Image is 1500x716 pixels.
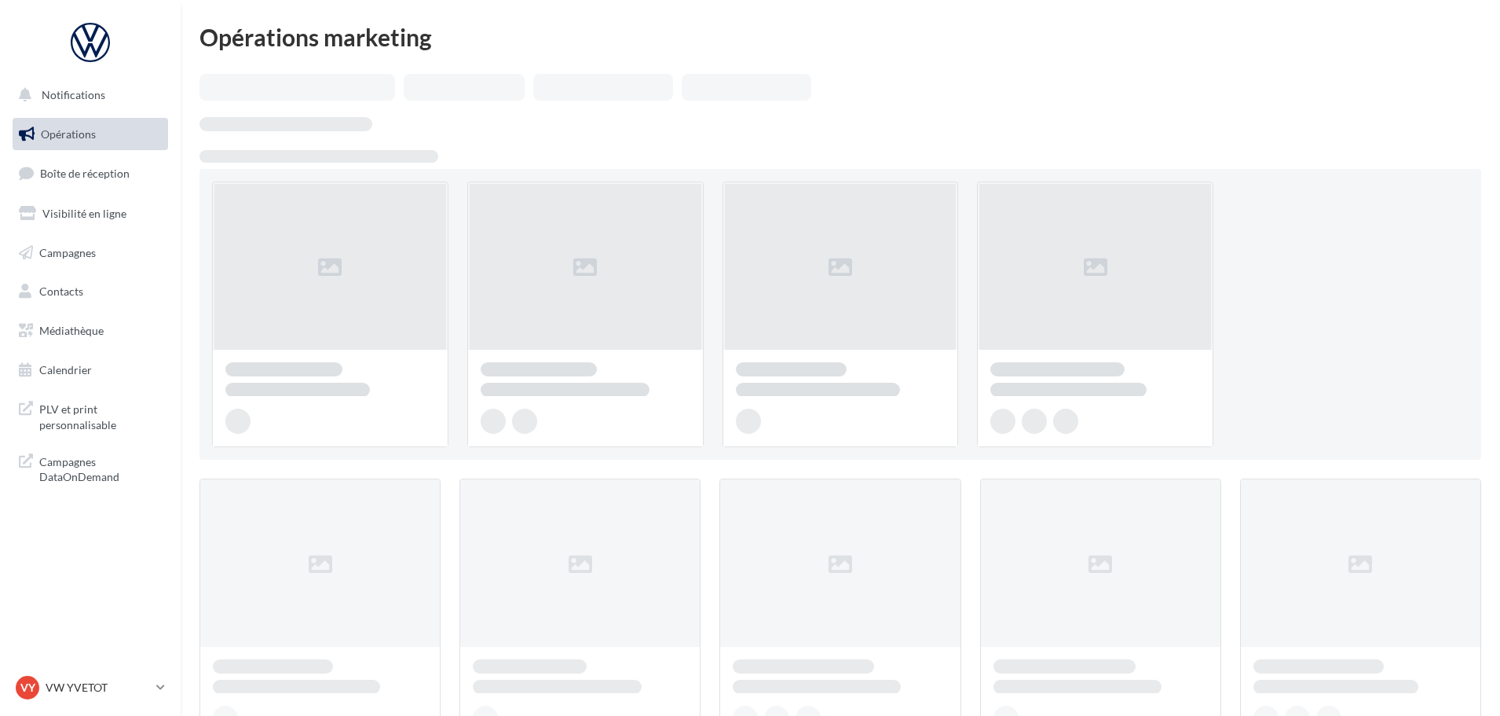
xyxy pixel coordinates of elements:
a: Visibilité en ligne [9,197,171,230]
a: Opérations [9,118,171,151]
span: Campagnes [39,245,96,259]
span: PLV et print personnalisable [39,398,162,432]
a: Calendrier [9,354,171,387]
span: VY [20,680,35,696]
div: Opérations marketing [199,25,1481,49]
a: Campagnes DataOnDemand [9,445,171,491]
span: Contacts [39,285,83,298]
span: Notifications [42,88,105,101]
span: Calendrier [39,363,92,376]
a: Contacts [9,275,171,308]
span: Opérations [41,127,96,141]
button: Notifications [9,79,165,112]
a: VY VW YVETOT [13,673,168,703]
span: Médiathèque [39,324,104,337]
a: Boîte de réception [9,156,171,190]
span: Visibilité en ligne [42,207,126,220]
span: Boîte de réception [40,167,130,180]
a: Médiathèque [9,314,171,347]
a: PLV et print personnalisable [9,392,171,439]
p: VW YVETOT [46,680,150,696]
span: Campagnes DataOnDemand [39,451,162,485]
a: Campagnes [9,237,171,270]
